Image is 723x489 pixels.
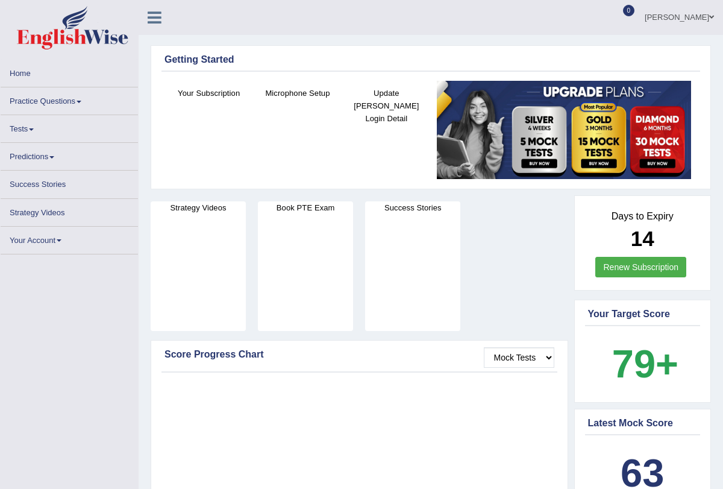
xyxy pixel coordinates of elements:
h4: Update [PERSON_NAME] Login Detail [348,87,425,125]
span: 0 [623,5,635,16]
h4: Days to Expiry [588,211,698,222]
a: Tests [1,115,138,139]
div: Your Target Score [588,307,698,321]
a: Home [1,60,138,83]
h4: Strategy Videos [151,201,246,214]
a: Strategy Videos [1,199,138,222]
div: Score Progress Chart [164,347,554,362]
a: Predictions [1,143,138,166]
div: Getting Started [164,52,697,67]
a: Success Stories [1,171,138,194]
img: small5.jpg [437,81,691,179]
a: Your Account [1,227,138,250]
b: 79+ [612,342,678,386]
a: Renew Subscription [595,257,686,277]
div: Latest Mock Score [588,416,698,431]
h4: Book PTE Exam [258,201,353,214]
h4: Microphone Setup [259,87,336,99]
a: Practice Questions [1,87,138,111]
h4: Success Stories [365,201,460,214]
h4: Your Subscription [171,87,247,99]
b: 14 [631,227,654,250]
